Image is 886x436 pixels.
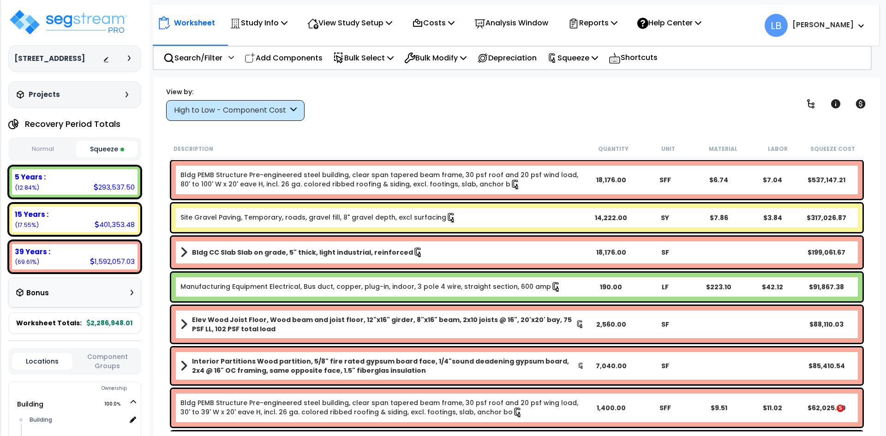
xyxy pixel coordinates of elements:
[412,17,455,29] p: Costs
[638,248,692,257] div: SF
[709,145,737,153] small: Material
[638,213,692,222] div: SY
[307,17,392,29] p: View Study Setup
[27,414,126,425] div: Building
[27,383,141,394] div: Ownership
[180,213,456,223] a: Individual Item
[547,52,598,64] p: Squeeze
[16,318,82,328] span: Worksheet Totals:
[765,14,788,37] span: LB
[474,17,548,29] p: Analysis Window
[477,52,537,64] p: Depreciation
[87,318,132,328] b: 2,286,948.01
[661,145,675,153] small: Unit
[638,282,692,292] div: LF
[800,248,854,257] div: $199,061.67
[180,315,584,334] a: Assembly Title
[180,357,584,375] a: Assembly Title
[26,289,49,297] h3: Bonus
[792,20,854,30] b: [PERSON_NAME]
[568,17,617,29] p: Reports
[174,105,288,116] div: High to Low - Component Cost
[584,282,638,292] div: 190.00
[230,17,287,29] p: Study Info
[800,361,854,370] div: $85,410.54
[584,320,638,329] div: 2,560.00
[818,405,840,427] iframe: Intercom live chat
[29,90,60,99] h3: Projects
[174,145,213,153] small: Description
[14,54,85,63] h3: [STREET_ADDRESS]
[638,361,692,370] div: SF
[637,17,701,29] p: Help Center
[404,52,467,64] p: Bulk Modify
[180,246,584,259] a: Assembly Title
[692,213,746,222] div: $7.86
[180,398,584,418] a: Individual Item
[104,399,129,410] span: 100.0%
[746,403,800,412] div: $11.02
[15,184,39,191] small: 12.835337695324347%
[166,87,305,96] div: View by:
[15,247,50,257] b: 39 Years :
[692,403,746,412] div: $9.51
[472,47,542,69] div: Depreciation
[638,403,692,412] div: SFF
[239,47,328,69] div: Add Components
[90,257,135,266] div: 1,592,057.03
[77,352,138,371] button: Component Groups
[174,17,215,29] p: Worksheet
[584,248,638,257] div: 18,176.00
[800,213,854,222] div: $317,026.87
[800,175,854,185] div: $537,147.21
[76,141,138,157] button: Squeeze
[768,145,788,153] small: Labor
[192,315,576,334] b: Elev Wood Joist Floor, Wood beam and joist floor, 12"x16" girder, 8"x16" beam, 2x10 joists @ 16",...
[192,248,413,257] b: Bldg CC Slab Slab on grade, 5" thick, light industrial, reinforced
[17,400,43,409] a: Building 100.0%
[15,221,39,229] small: 17.5497421998675%
[837,405,844,412] span: 5
[12,353,72,370] button: Locations
[584,361,638,370] div: 7,040.00
[598,145,629,153] small: Quantity
[692,282,746,292] div: $223.10
[8,8,128,36] img: logo_pro_r.png
[800,320,854,329] div: $88,110.03
[163,52,222,64] p: Search/Filter
[192,357,578,375] b: Interior Partitions Wood partition, 5/8" fire rated gypsum board face, 1/4"sound deadening gypsum...
[25,119,120,129] h4: Recovery Period Totals
[584,213,638,222] div: 14,222.00
[584,403,638,412] div: 1,400.00
[638,175,692,185] div: SFF
[245,52,323,64] p: Add Components
[604,47,663,69] div: Shortcuts
[584,175,638,185] div: 18,176.00
[180,170,584,190] a: Individual Item
[94,182,135,192] div: 293,537.50
[15,209,48,219] b: 15 Years :
[15,172,46,182] b: 5 Years :
[810,145,855,153] small: Squeeze Cost
[746,282,800,292] div: $42.12
[746,175,800,185] div: $7.04
[609,51,658,65] p: Shortcuts
[333,52,394,64] p: Bulk Select
[692,175,746,185] div: $6.74
[800,403,854,412] div: $62,025.40
[180,282,561,292] a: Individual Item
[800,282,854,292] div: $91,867.38
[638,320,692,329] div: SF
[15,258,39,266] small: 69.61492010480815%
[746,213,800,222] div: $3.84
[95,220,135,229] div: 401,353.48
[12,141,74,157] button: Normal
